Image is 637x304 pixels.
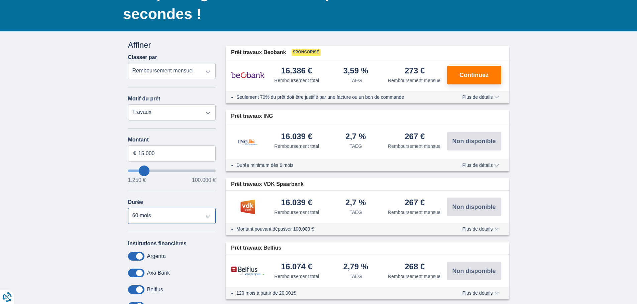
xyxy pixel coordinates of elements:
[231,199,264,215] img: pret personnel VDK bank
[128,137,216,143] label: Montant
[452,204,496,210] span: Non disponible
[274,77,319,84] div: Remboursement total
[128,178,146,183] span: 1.250 €
[274,209,319,216] div: Remboursement total
[462,227,499,231] span: Plus de détails
[231,67,264,83] img: pret personnel Beobank
[236,162,443,169] li: Durée minimum dès 6 mois
[447,66,501,84] button: Continuez
[128,199,143,205] label: Durée
[345,132,366,141] div: 2,7 %
[128,241,187,247] label: Institutions financières
[447,262,501,280] button: Non disponible
[274,273,319,280] div: Remboursement total
[231,266,264,276] img: pret personnel Belfius
[147,287,163,293] label: Belfius
[281,132,312,141] div: 16.039 €
[128,96,161,102] label: Motif du prêt
[231,244,281,252] span: Prêt travaux Belfius
[388,209,441,216] div: Remboursement mensuel
[452,268,496,274] span: Non disponible
[405,199,425,208] div: 267 €
[292,49,321,56] span: Sponsorisé
[147,253,166,259] label: Argenta
[236,226,443,232] li: Montant pouvant dépasser 100.000 €
[388,143,441,149] div: Remboursement mensuel
[349,209,362,216] div: TAEG
[192,178,216,183] span: 100.000 €
[447,198,501,216] button: Non disponible
[274,143,319,149] div: Remboursement total
[405,132,425,141] div: 267 €
[236,290,443,296] li: 120 mois à partir de 20.001€
[388,77,441,84] div: Remboursement mensuel
[147,270,170,276] label: Axa Bank
[231,112,273,120] span: Prêt travaux ING
[231,130,264,152] img: pret personnel ING
[128,54,157,60] label: Classer par
[281,199,312,208] div: 16.039 €
[231,49,286,56] span: Prêt travaux Beobank
[388,273,441,280] div: Remboursement mensuel
[462,95,499,99] span: Plus de détails
[349,77,362,84] div: TAEG
[457,94,504,100] button: Plus de détails
[281,263,312,272] div: 16.074 €
[349,273,362,280] div: TAEG
[462,291,499,295] span: Plus de détails
[349,143,362,149] div: TAEG
[405,263,425,272] div: 268 €
[457,290,504,296] button: Plus de détails
[452,138,496,144] span: Non disponible
[447,132,501,150] button: Non disponible
[128,39,216,51] div: Affiner
[459,72,489,78] span: Continuez
[345,199,366,208] div: 2,7 %
[457,226,504,232] button: Plus de détails
[405,67,425,76] div: 273 €
[457,163,504,168] button: Plus de détails
[128,170,216,172] input: wantToBorrow
[231,181,304,188] span: Prêt travaux VDK Spaarbank
[462,163,499,168] span: Plus de détails
[343,263,368,272] div: 2,79 %
[281,67,312,76] div: 16.386 €
[236,94,443,100] li: Seulement 70% du prêt doit être justifié par une facture ou un bon de commande
[133,149,136,157] span: €
[343,67,368,76] div: 3,59 %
